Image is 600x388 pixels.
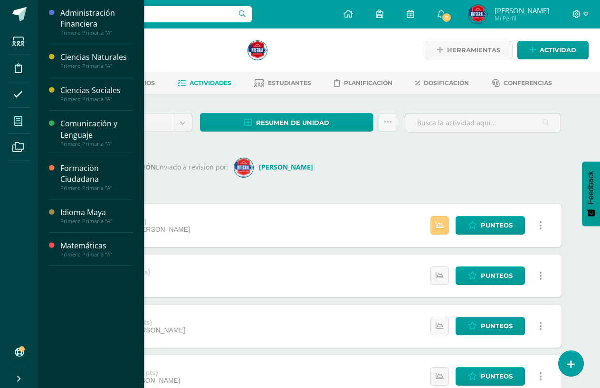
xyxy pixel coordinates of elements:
[582,161,600,226] button: Feedback - Mostrar encuesta
[60,63,133,69] div: Primero Primaria "A"
[60,185,133,191] div: Primero Primaria "A"
[268,79,311,86] span: Estudiantes
[60,118,133,140] div: Comunicación y Lenguaje
[424,79,469,86] span: Dosificación
[456,216,525,235] a: Punteos
[60,85,133,96] div: Ciencias Sociales
[425,41,513,59] a: Herramientas
[456,367,525,386] a: Punteos
[344,79,392,86] span: Planificación
[60,163,133,185] div: Formación Ciudadana
[60,52,133,63] div: Ciencias Naturales
[256,114,329,132] span: Resumen de unidad
[481,217,513,234] span: Punteos
[481,267,513,284] span: Punteos
[178,76,231,91] a: Actividades
[248,41,267,60] img: f13dc2cf2884ab7a474128d11d9ad4aa.png
[60,8,133,29] div: Administración Financiera
[234,162,317,171] a: [PERSON_NAME]
[60,29,133,36] div: Primero Primaria "A"
[504,79,552,86] span: Conferencias
[481,368,513,385] span: Punteos
[74,39,237,52] h1: Matemáticas
[60,8,133,36] a: Administración FinancieraPrimero Primaria "A"
[456,266,525,285] a: Punteos
[60,240,133,251] div: Matemáticas
[468,5,487,24] img: f13dc2cf2884ab7a474128d11d9ad4aa.png
[334,76,392,91] a: Planificación
[234,158,253,177] img: ff6777215001e7f212ee41568242ce7a.png
[447,41,500,59] span: Herramientas
[190,79,231,86] span: Actividades
[60,96,133,103] div: Primero Primaria "A"
[60,52,133,69] a: Ciencias NaturalesPrimero Primaria "A"
[114,226,190,233] span: [DATE][PERSON_NAME]
[60,240,133,258] a: MatemáticasPrimero Primaria "A"
[60,218,133,225] div: Primero Primaria "A"
[254,76,311,91] a: Estudiantes
[495,6,549,15] span: [PERSON_NAME]
[456,317,525,335] a: Punteos
[405,114,561,132] input: Busca la actividad aquí...
[60,85,133,103] a: Ciencias SocialesPrimero Primaria "A"
[60,207,133,225] a: Idioma MayaPrimero Primaria "A"
[492,76,552,91] a: Conferencias
[60,251,133,258] div: Primero Primaria "A"
[110,326,185,334] span: [DATE][PERSON_NAME]
[156,162,229,171] span: Enviado a revision por:
[441,12,452,23] span: 7
[517,41,589,59] a: Actividad
[74,52,237,61] div: Primero Primaria 'A'
[60,141,133,147] div: Primero Primaria "A"
[495,14,549,22] span: Mi Perfil
[200,113,374,132] a: Resumen de unidad
[259,162,313,171] strong: [PERSON_NAME]
[415,76,469,91] a: Dosificación
[60,163,133,191] a: Formación CiudadanaPrimero Primaria "A"
[60,118,133,147] a: Comunicación y LenguajePrimero Primaria "A"
[44,6,252,22] input: Busca un usuario...
[587,171,595,204] span: Feedback
[540,41,576,59] span: Actividad
[60,207,133,218] div: Idioma Maya
[481,317,513,335] span: Punteos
